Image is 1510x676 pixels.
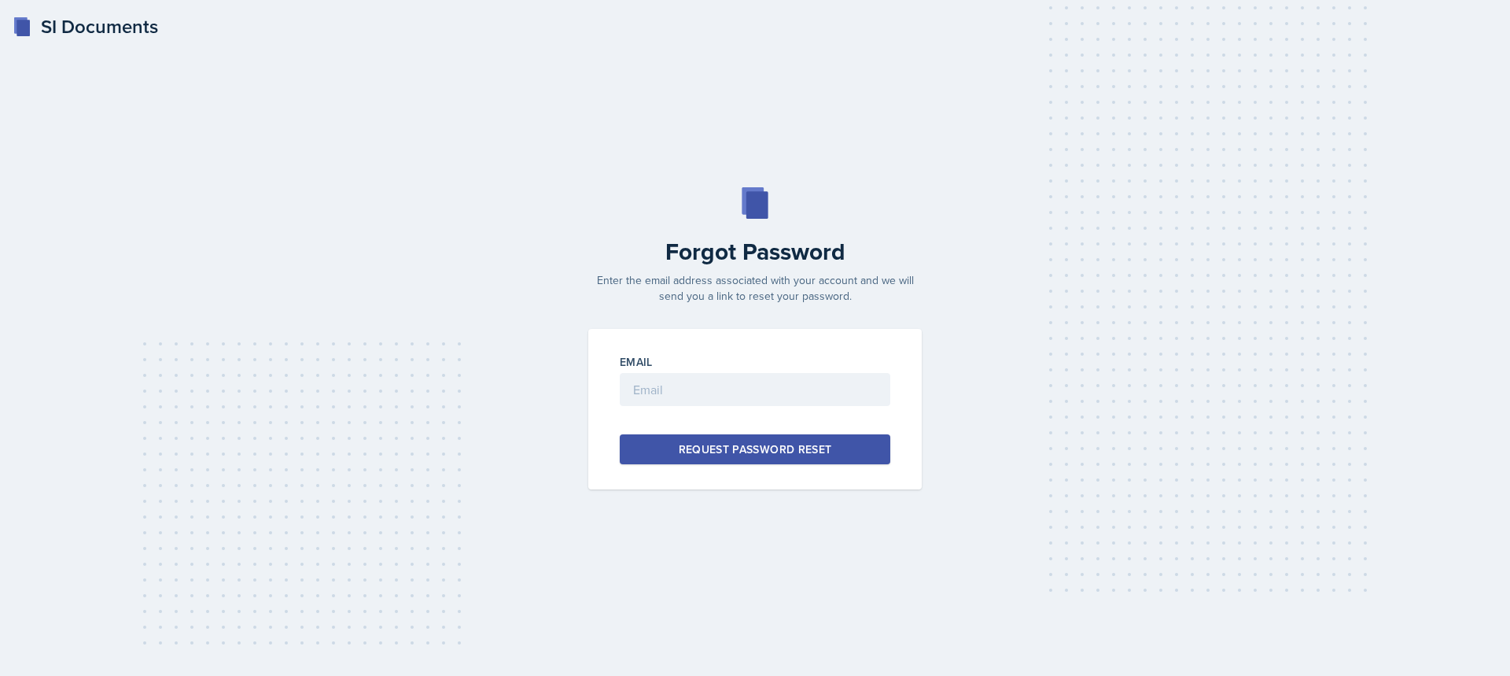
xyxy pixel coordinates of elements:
[13,13,158,41] a: SI Documents
[620,434,890,464] button: Request Password Reset
[620,373,890,406] input: Email
[679,441,832,457] div: Request Password Reset
[620,354,653,370] label: Email
[579,238,931,266] h2: Forgot Password
[579,272,931,304] p: Enter the email address associated with your account and we will send you a link to reset your pa...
